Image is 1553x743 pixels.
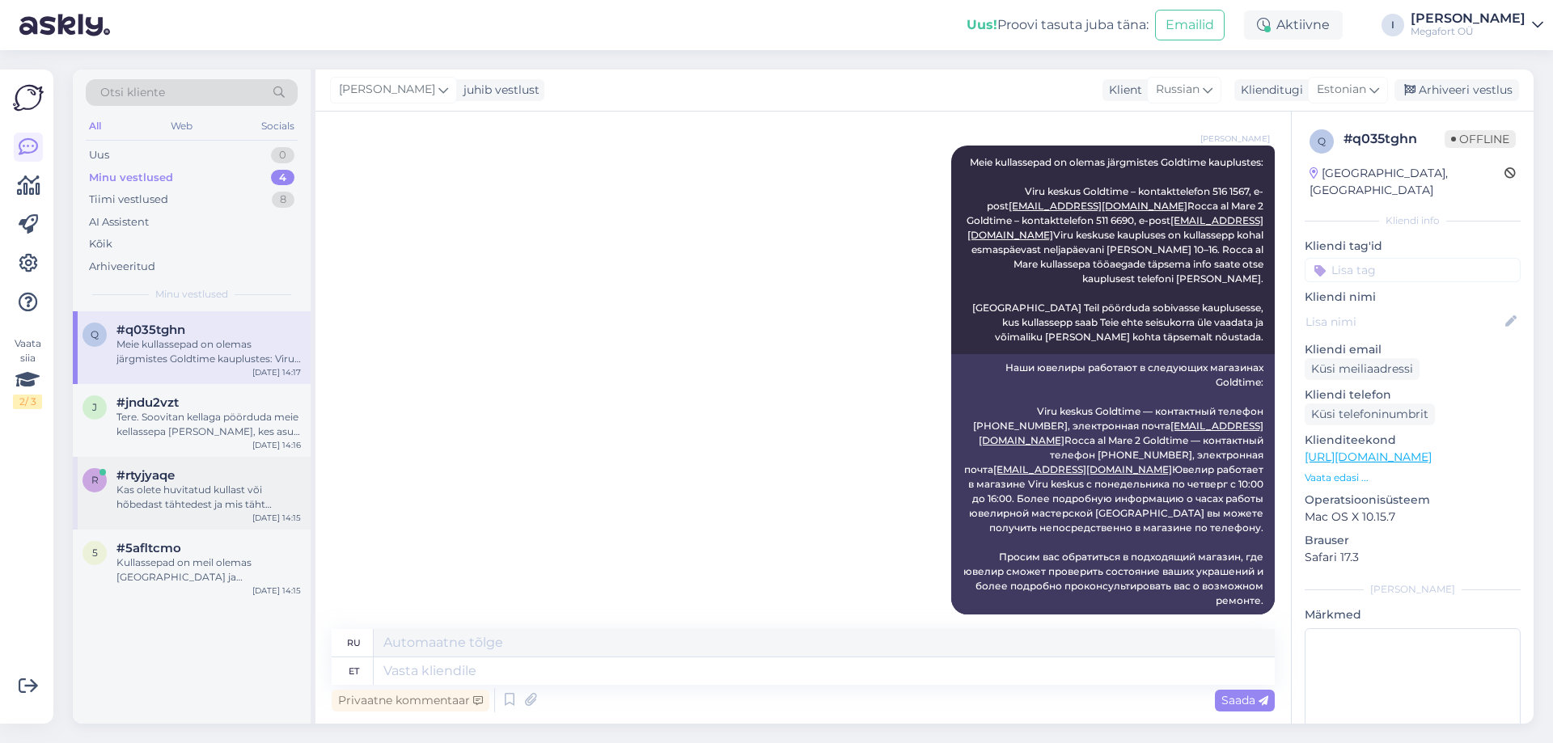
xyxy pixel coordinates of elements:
span: Offline [1445,130,1516,148]
div: Minu vestlused [89,170,173,186]
div: Kas olete huvitatud kullast või hõbedast tähtedest ja mis täht täpsemalt huvitab? [116,483,301,512]
div: Vaata siia [13,336,42,409]
div: juhib vestlust [457,82,540,99]
span: 5 [92,547,98,559]
div: Küsi telefoninumbrit [1305,403,1435,425]
div: Kliendi info [1305,213,1521,228]
p: Kliendi email [1305,341,1521,358]
div: Klient [1102,82,1142,99]
p: Kliendi nimi [1305,289,1521,306]
div: Socials [258,116,298,137]
div: [DATE] 14:15 [252,512,301,524]
div: Web [167,116,196,137]
img: Askly Logo [13,82,44,113]
span: [PERSON_NAME] [1200,133,1270,145]
span: #jndu2vzt [116,395,179,410]
div: Tiimi vestlused [89,192,168,208]
div: 2 / 3 [13,395,42,409]
div: Klienditugi [1234,82,1303,99]
div: All [86,116,104,137]
div: AI Assistent [89,214,149,230]
div: Uus [89,147,109,163]
span: #q035tghn [116,323,185,337]
p: Operatsioonisüsteem [1305,492,1521,509]
div: et [349,657,359,685]
div: Kõik [89,236,112,252]
b: Uus! [967,17,997,32]
p: Kliendi telefon [1305,386,1521,403]
a: [EMAIL_ADDRESS][DOMAIN_NAME] [993,463,1172,475]
a: [EMAIL_ADDRESS][DOMAIN_NAME] [1009,200,1187,212]
a: [URL][DOMAIN_NAME] [1305,450,1432,464]
div: [DATE] 14:15 [252,585,301,597]
div: I [1382,14,1404,36]
div: [PERSON_NAME] [1411,12,1525,25]
div: # q035tghn [1344,129,1445,149]
span: q [91,328,99,340]
span: Meie kullassepad on olemas järgmistes Goldtime kauplustes: Viru keskus Goldtime – kontakttelefon ... [967,156,1266,343]
div: Kullassepad on meil olemas [GEOGRAPHIC_DATA] ja [GEOGRAPHIC_DATA] keskuse kaupluses. Saate oma so... [116,555,301,585]
div: 8 [272,192,294,208]
div: [PERSON_NAME] [1305,582,1521,597]
div: Privaatne kommentaar [332,690,489,711]
div: Meie kullassepad on olemas järgmistes Goldtime kauplustes: Viru keskus Goldtime – kontakttelefon ... [116,337,301,366]
div: Arhiveeri vestlus [1394,79,1519,101]
div: Proovi tasuta juba täna: [967,15,1149,35]
p: Märkmed [1305,606,1521,623]
div: Megafort OÜ [1411,25,1525,38]
span: Otsi kliente [100,84,165,101]
span: Russian [1156,81,1200,99]
div: 0 [271,147,294,163]
div: Arhiveeritud [89,259,155,275]
span: [PERSON_NAME] [339,81,435,99]
div: Küsi meiliaadressi [1305,358,1420,380]
span: r [91,474,99,486]
p: Klienditeekond [1305,432,1521,449]
div: [GEOGRAPHIC_DATA], [GEOGRAPHIC_DATA] [1310,165,1504,199]
input: Lisa nimi [1305,313,1502,331]
p: Kliendi tag'id [1305,238,1521,255]
div: Наши ювелиры работают в следующих магазинах Goldtime: Viru keskus Goldtime — контактный телефон [... [951,354,1275,614]
div: [DATE] 14:17 [252,366,301,378]
div: ru [347,629,361,656]
p: Brauser [1305,532,1521,549]
div: Tere. Soovitan kellaga pöörduda meie kellassepa [PERSON_NAME], kes asub [GEOGRAPHIC_DATA] Goldtim... [116,410,301,439]
button: Emailid [1155,10,1225,40]
span: Minu vestlused [155,287,228,302]
p: Vaata edasi ... [1305,471,1521,485]
input: Lisa tag [1305,258,1521,282]
p: Safari 17.3 [1305,549,1521,566]
div: 4 [271,170,294,186]
div: [DATE] 14:16 [252,439,301,451]
span: #5afltcmo [116,541,181,555]
p: Mac OS X 10.15.7 [1305,509,1521,526]
div: Aktiivne [1244,11,1343,40]
a: [PERSON_NAME]Megafort OÜ [1411,12,1543,38]
span: q [1318,135,1326,147]
span: j [92,401,97,413]
span: Estonian [1317,81,1366,99]
span: #rtyjyaqe [116,468,175,483]
span: Saada [1221,693,1268,707]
